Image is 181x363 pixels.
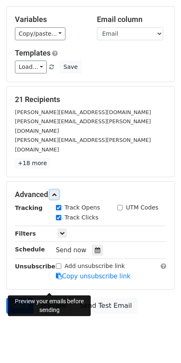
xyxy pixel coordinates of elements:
[15,190,166,199] h5: Advanced
[15,263,56,270] strong: Unsubscribe
[65,262,125,270] label: Add unsubscribe link
[15,158,50,168] a: +18 more
[15,118,151,134] small: [PERSON_NAME][EMAIL_ADDRESS][PERSON_NAME][DOMAIN_NAME]
[60,61,81,73] button: Save
[56,273,130,280] a: Copy unsubscribe link
[15,230,36,237] strong: Filters
[15,95,166,104] h5: 21 Recipients
[65,213,99,222] label: Track Clicks
[126,203,158,212] label: UTM Codes
[15,137,151,153] small: [PERSON_NAME][EMAIL_ADDRESS][PERSON_NAME][DOMAIN_NAME]
[15,49,51,57] a: Templates
[8,295,91,316] div: Preview your emails before sending
[15,15,84,24] h5: Variables
[6,298,34,314] a: Send
[15,246,45,253] strong: Schedule
[15,27,65,40] a: Copy/paste...
[15,109,151,115] small: [PERSON_NAME][EMAIL_ADDRESS][DOMAIN_NAME]
[74,298,137,314] a: Send Test Email
[65,203,100,212] label: Track Opens
[97,15,167,24] h5: Email column
[15,61,47,73] a: Load...
[56,246,87,254] span: Send now
[15,205,43,211] strong: Tracking
[140,323,181,363] iframe: Chat Widget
